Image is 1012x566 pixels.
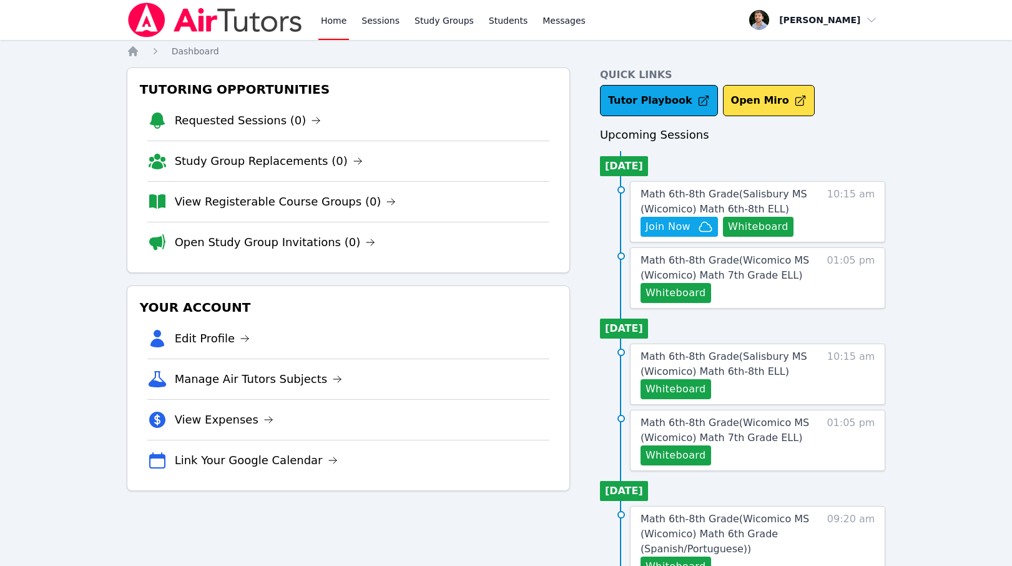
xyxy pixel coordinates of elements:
[723,217,793,237] button: Whiteboard
[641,350,807,377] span: Math 6th-8th Grade ( Salisbury MS (Wicomico) Math 6th-8th ELL )
[641,513,809,555] span: Math 6th-8th Grade ( Wicomico MS (Wicomico) Math 6th Grade (Spanish/Portuguese) )
[600,481,648,501] li: [DATE]
[641,417,809,444] span: Math 6th-8th Grade ( Wicomico MS (Wicomico) Math 7th Grade ELL )
[172,46,219,56] span: Dashboard
[600,126,886,144] h3: Upcoming Sessions
[827,253,875,303] span: 01:05 pm
[175,193,396,211] a: View Registerable Course Groups (0)
[827,349,875,399] span: 10:15 am
[641,253,817,283] a: Math 6th-8th Grade(Wicomico MS (Wicomico) Math 7th Grade ELL)
[641,187,817,217] a: Math 6th-8th Grade(Salisbury MS (Wicomico) Math 6th-8th ELL)
[600,319,648,339] li: [DATE]
[175,370,343,388] a: Manage Air Tutors Subjects
[543,14,586,27] span: Messages
[600,67,886,82] h4: Quick Links
[600,85,718,116] a: Tutor Playbook
[827,187,875,237] span: 10:15 am
[646,219,690,234] span: Join Now
[175,452,338,469] a: Link Your Google Calendar
[175,330,250,347] a: Edit Profile
[137,296,559,319] h3: Your Account
[127,45,886,57] nav: Breadcrumb
[175,411,273,429] a: View Expenses
[641,379,711,399] button: Whiteboard
[175,234,376,251] a: Open Study Group Invitations (0)
[127,2,303,37] img: Air Tutors
[175,152,363,170] a: Study Group Replacements (0)
[641,254,809,281] span: Math 6th-8th Grade ( Wicomico MS (Wicomico) Math 7th Grade ELL )
[723,85,815,116] button: Open Miro
[600,156,648,176] li: [DATE]
[641,349,817,379] a: Math 6th-8th Grade(Salisbury MS (Wicomico) Math 6th-8th ELL)
[137,78,559,101] h3: Tutoring Opportunities
[827,415,875,465] span: 01:05 pm
[641,512,817,557] a: Math 6th-8th Grade(Wicomico MS (Wicomico) Math 6th Grade (Spanish/Portuguese))
[641,217,718,237] button: Join Now
[172,45,219,57] a: Dashboard
[641,283,711,303] button: Whiteboard
[641,415,817,445] a: Math 6th-8th Grade(Wicomico MS (Wicomico) Math 7th Grade ELL)
[641,445,711,465] button: Whiteboard
[175,112,322,129] a: Requested Sessions (0)
[641,188,807,215] span: Math 6th-8th Grade ( Salisbury MS (Wicomico) Math 6th-8th ELL )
